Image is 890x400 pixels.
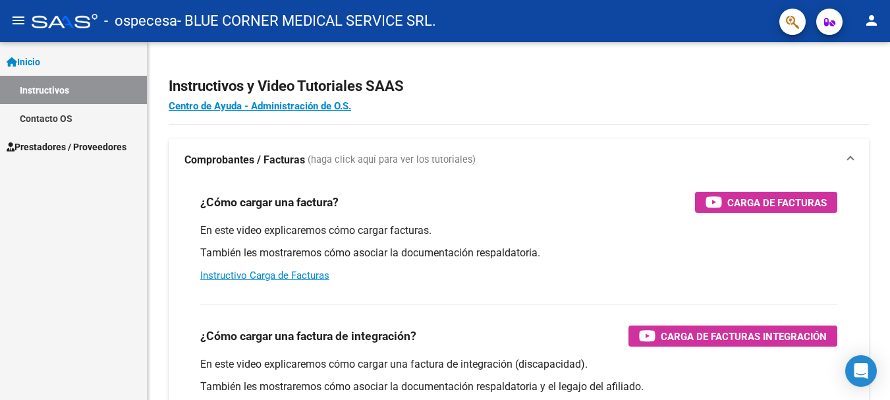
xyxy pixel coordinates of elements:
mat-expansion-panel-header: Comprobantes / Facturas (haga click aquí para ver los tutoriales) [169,139,869,181]
p: En este video explicaremos cómo cargar facturas. [200,223,837,238]
h2: Instructivos y Video Tutoriales SAAS [169,74,869,99]
button: Carga de Facturas [695,192,837,213]
h3: ¿Cómo cargar una factura de integración? [200,327,416,345]
span: - BLUE CORNER MEDICAL SERVICE SRL. [177,7,436,36]
mat-icon: person [864,13,879,28]
div: Open Intercom Messenger [845,355,877,387]
span: Inicio [7,55,40,69]
span: Carga de Facturas [727,194,827,211]
button: Carga de Facturas Integración [628,326,837,347]
span: Prestadores / Proveedores [7,140,126,154]
span: - ospecesa [104,7,177,36]
h3: ¿Cómo cargar una factura? [200,193,339,212]
span: (haga click aquí para ver los tutoriales) [308,153,476,167]
span: Carga de Facturas Integración [661,328,827,345]
a: Centro de Ayuda - Administración de O.S. [169,100,351,112]
mat-icon: menu [11,13,26,28]
p: También les mostraremos cómo asociar la documentación respaldatoria. [200,246,837,260]
p: También les mostraremos cómo asociar la documentación respaldatoria y el legajo del afiliado. [200,380,837,394]
p: En este video explicaremos cómo cargar una factura de integración (discapacidad). [200,357,837,372]
a: Instructivo Carga de Facturas [200,270,329,281]
strong: Comprobantes / Facturas [184,153,305,167]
